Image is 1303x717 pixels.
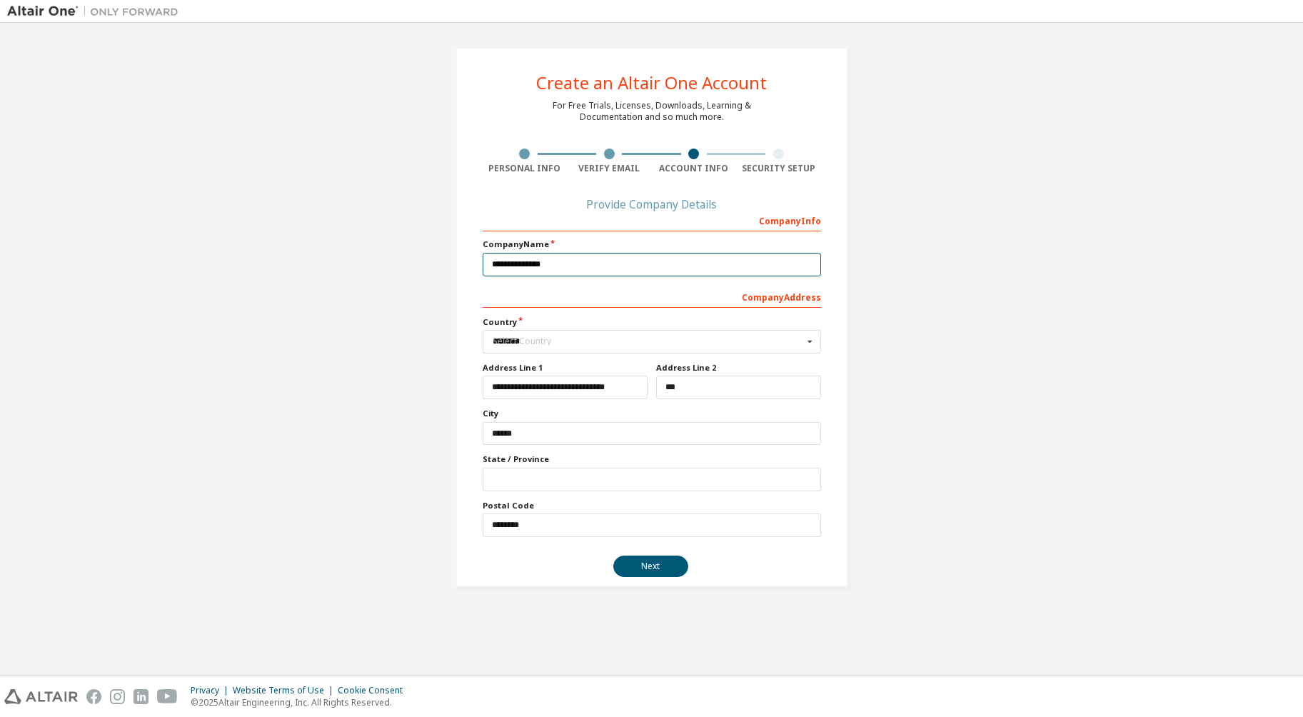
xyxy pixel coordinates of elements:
img: youtube.svg [157,689,178,704]
label: Company Name [483,239,821,250]
img: Altair One [7,4,186,19]
div: Privacy [191,685,233,696]
label: City [483,408,821,419]
img: facebook.svg [86,689,101,704]
img: instagram.svg [110,689,125,704]
div: Security Setup [736,163,821,174]
div: Cookie Consent [338,685,411,696]
label: Address Line 2 [656,362,821,373]
div: For Free Trials, Licenses, Downloads, Learning & Documentation and so much more. [553,100,751,123]
div: Create an Altair One Account [536,74,767,91]
label: State / Province [483,453,821,465]
button: Next [613,556,688,577]
div: Personal Info [483,163,568,174]
div: Company Info [483,209,821,231]
div: Account Info [652,163,737,174]
div: Provide Company Details [483,200,821,209]
img: linkedin.svg [134,689,149,704]
img: altair_logo.svg [4,689,78,704]
div: Website Terms of Use [233,685,338,696]
p: © 2025 Altair Engineering, Inc. All Rights Reserved. [191,696,411,708]
label: Postal Code [483,500,821,511]
div: Company Address [483,285,821,308]
div: Select Country [493,337,803,346]
label: Address Line 1 [483,362,648,373]
label: Country [483,316,821,328]
div: Verify Email [567,163,652,174]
